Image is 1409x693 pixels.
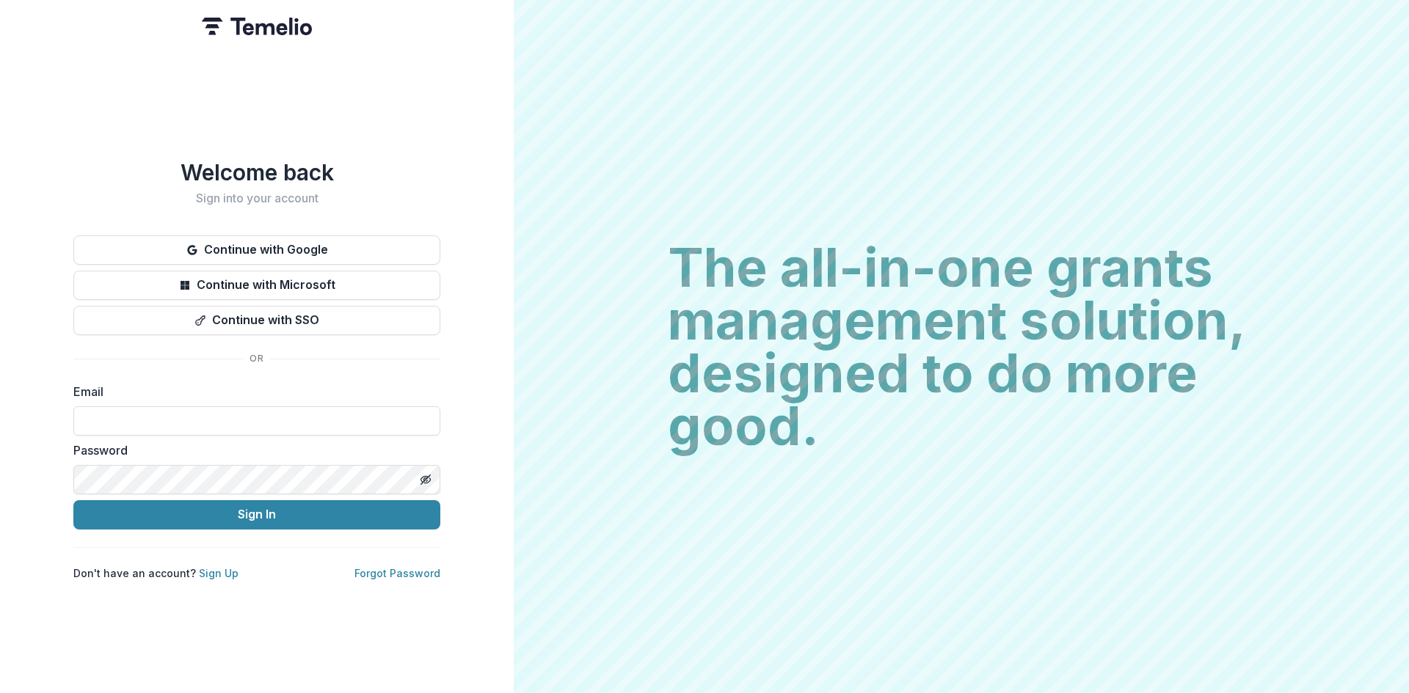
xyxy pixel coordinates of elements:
a: Forgot Password [354,567,440,579]
h1: Welcome back [73,159,440,186]
button: Continue with SSO [73,306,440,335]
button: Sign In [73,500,440,529]
button: Toggle password visibility [414,468,437,491]
img: Temelio [202,18,312,35]
p: Don't have an account? [73,565,239,581]
button: Continue with Google [73,235,440,265]
a: Sign Up [199,567,239,579]
label: Password [73,441,432,459]
h2: Sign into your account [73,191,440,205]
label: Email [73,383,432,400]
button: Continue with Microsoft [73,271,440,300]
